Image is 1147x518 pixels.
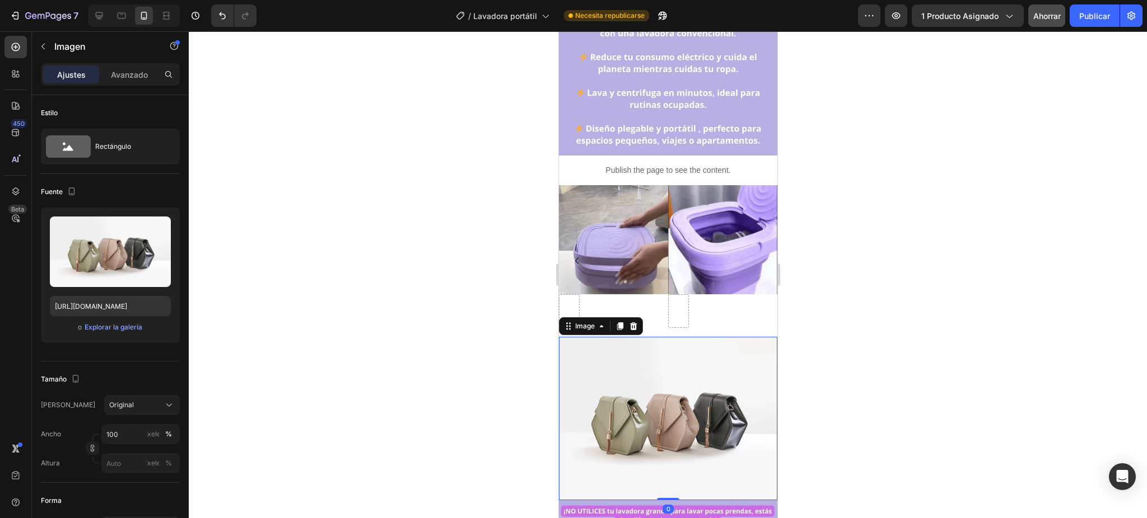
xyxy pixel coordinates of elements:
[1028,4,1065,27] button: Ahorrar
[41,109,58,117] font: Estilo
[41,459,60,467] font: Altura
[104,395,180,415] button: Original
[54,40,150,53] p: Imagen
[95,142,131,150] font: Rectángulo
[54,41,86,52] font: Imagen
[468,11,471,21] font: /
[41,187,63,196] font: Fuente
[78,323,82,331] font: o
[1079,11,1110,21] font: Publicar
[146,427,160,441] button: %
[162,427,175,441] button: píxeles
[142,430,164,438] font: píxeles
[101,453,180,473] input: píxeles%
[111,70,148,79] font: Avanzado
[11,205,24,213] font: Beta
[73,10,78,21] font: 7
[4,4,83,27] button: 7
[921,11,999,21] font: 1 producto asignado
[211,4,257,27] div: Deshacer/Rehacer
[142,459,164,467] font: píxeles
[473,11,537,21] font: Lavadora portátil
[109,401,134,409] font: Original
[575,11,645,20] font: Necesita republicarse
[912,4,1024,27] button: 1 producto asignado
[101,424,180,444] input: píxeles%
[50,216,171,287] img: imagen de vista previa
[41,401,95,409] font: [PERSON_NAME]
[41,430,61,438] font: Ancho
[559,31,777,518] iframe: Área de diseño
[1070,4,1120,27] button: Publicar
[162,456,175,470] button: píxeles
[84,322,143,333] button: Explorar la galería
[146,456,160,470] button: %
[13,120,25,128] font: 450
[165,459,172,467] font: %
[57,70,86,79] font: Ajustes
[41,496,62,505] font: Forma
[165,430,172,438] font: %
[41,375,67,383] font: Tamaño
[1109,463,1136,490] div: Abrir Intercom Messenger
[85,323,142,331] font: Explorar la galería
[1033,11,1061,21] font: Ahorrar
[50,296,171,316] input: https://ejemplo.com/imagen.jpg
